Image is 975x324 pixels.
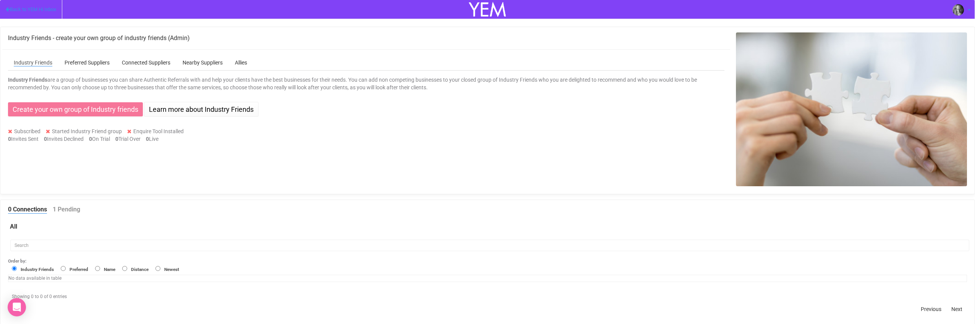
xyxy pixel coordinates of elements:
a: Nearby Suppliers [177,55,228,70]
strong: 0 [115,136,118,142]
img: puzzle.jpg [736,32,967,186]
a: Learn more about Industry Friends [144,102,259,117]
a: All [8,222,19,232]
a: Industry Friends [8,55,58,70]
input: Distance [122,266,127,271]
label: Name [91,264,115,273]
strong: 0 [146,136,149,142]
input: Industry Friends [12,266,17,271]
input: Name [95,266,100,271]
td: No data available in table [8,275,967,282]
div: On Trial [89,135,110,143]
a: 0 Connections [8,205,47,214]
div: Started Industry Friend group [46,127,122,135]
div: Showing 0 to 0 of 0 entries [8,290,967,304]
input: Newest [155,266,160,271]
a: Create your own group of Industry friends [8,102,143,117]
div: Invites Declined [44,135,84,143]
strong: Industry Friends [8,77,47,83]
div: Trial Over [115,135,141,143]
strong: 0 [8,136,11,142]
input: Preferred [61,266,66,271]
strong: Order by: [8,258,26,264]
img: Your Enquiry Manager [469,2,507,17]
a: Connected Suppliers [116,55,176,70]
h2: Industry Friends - create your own group of industry friends (Admin) [8,35,190,42]
p: are a group of businesses you can share Authentic Referrals with and help your clients have the b... [8,76,724,91]
div: Subscribed [8,127,40,135]
a: Allies [229,55,253,70]
strong: 0 [89,136,92,142]
label: Distance [118,264,149,273]
label: Industry Friends [8,264,54,273]
div: Live [146,135,158,143]
a: Next [947,305,967,314]
a: 1 Pending [53,205,80,214]
a: Preferred Suppliers [59,55,115,70]
img: open-uri20201103-4-gj8l2i [952,4,964,16]
div: Open Intercom Messenger [8,298,26,316]
div: Invites Sent [8,135,39,143]
label: Preferred [57,264,88,273]
input: Search [10,240,969,251]
legend: All [10,222,17,231]
label: Newest [152,264,179,273]
div: Enquire Tool Installed [127,127,184,135]
a: Previous [916,305,946,314]
strong: 0 [44,136,47,142]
